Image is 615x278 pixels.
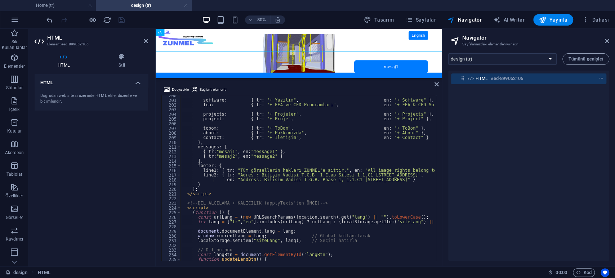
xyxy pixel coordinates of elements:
[445,14,485,26] button: Navigatör
[162,149,181,154] div: 212
[548,268,567,277] h6: Oturum süresi
[598,74,605,83] button: context-menu
[162,252,181,257] div: 234
[162,98,181,103] div: 201
[364,16,394,23] span: Tasarım
[491,74,523,83] h6: #ed-899052106
[576,268,592,277] span: Kod
[162,248,181,252] div: 233
[562,53,609,65] button: Tümünü genişlet
[162,135,181,140] div: 209
[162,210,181,215] div: 225
[573,268,595,277] button: Kod
[6,85,23,91] p: Sütunlar
[103,15,111,24] button: reload
[162,178,181,182] div: 218
[9,107,19,112] p: İçerik
[45,15,54,24] button: undo
[447,16,482,23] span: Navigatör
[162,187,181,192] div: 220
[275,17,281,23] i: Yeniden boyutlandırmada yakınlaştırma düzeyini seçilen cihaza uyacak şekilde otomatik olarak ayarla.
[162,112,181,117] div: 204
[47,41,134,48] h3: Element #ed-899052106
[162,107,181,112] div: 203
[6,268,27,277] a: Seçimi iptal etmek için tıkla. Sayfaları açmak için çift tıkla
[5,193,23,199] p: Özellikler
[533,14,573,26] button: Yayınla
[162,215,181,220] div: 226
[38,268,50,277] span: Seçmek için tıkla. Düzenlemek için çift tıkla
[493,16,525,23] span: AI Writer
[88,15,97,24] button: Ön izleme modundan çıkıp düzenlemeye devam etmek için buraya tıklayın
[162,201,181,206] div: 223
[162,192,181,196] div: 221
[163,85,190,94] button: Dosya ekle
[200,85,226,94] span: Bağlantı elementi
[162,93,181,98] div: 200
[361,14,397,26] div: Tasarım (Ctrl+Alt+Y)
[162,182,181,187] div: 219
[96,1,192,9] h4: design (tr)
[361,14,397,26] button: Tasarım
[7,128,22,134] p: Kutular
[582,16,609,23] span: Dahası
[462,41,595,48] h3: Sayfalarınızdaki elementleri yönetin
[579,14,612,26] button: Dahası
[5,150,24,156] p: Akordeon
[162,206,181,210] div: 224
[162,173,181,178] div: 217
[162,196,181,201] div: 222
[162,126,181,131] div: 207
[4,63,25,69] p: Elementler
[162,154,181,159] div: 213
[561,270,562,275] span: :
[162,145,181,149] div: 211
[103,16,111,24] i: Sayfayı yeniden yükleyin
[476,76,488,81] span: HTML
[405,16,436,23] span: Sayfalar
[38,268,50,277] nav: breadcrumb
[162,131,181,135] div: 208
[162,257,181,262] div: 235
[172,85,189,94] span: Dosya ekle
[40,93,142,105] div: Doğrudan web sitesi üzerinde HTML ekle, düzenle ve biçimlendir.
[35,74,148,87] h4: HTML
[162,243,181,248] div: 232
[95,53,148,68] h4: Stil
[256,15,267,24] h6: 80%
[601,268,609,277] button: Usercentrics
[47,35,148,41] h2: HTML
[162,163,181,168] div: 215
[569,57,603,61] span: Tümünü genişlet
[6,171,23,177] p: Tablolar
[35,53,95,68] h4: HTML
[191,85,227,94] button: Bağlantı elementi
[6,215,23,220] p: Görseller
[162,238,181,243] div: 231
[539,16,567,23] span: Yayınla
[162,229,181,234] div: 229
[490,14,527,26] button: AI Writer
[162,159,181,163] div: 214
[45,16,54,24] i: Geri al: HTML'yi değiştir (Ctrl+Z)
[162,224,181,229] div: 228
[6,236,23,242] p: Kaydırıcı
[162,121,181,126] div: 206
[162,117,181,121] div: 205
[162,220,181,224] div: 227
[162,140,181,145] div: 210
[162,103,181,107] div: 202
[556,268,567,277] span: 00 00
[162,168,181,173] div: 216
[402,14,439,26] button: Sayfalar
[462,35,609,41] h2: Navigatör
[245,15,271,24] button: 80%
[162,234,181,238] div: 230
